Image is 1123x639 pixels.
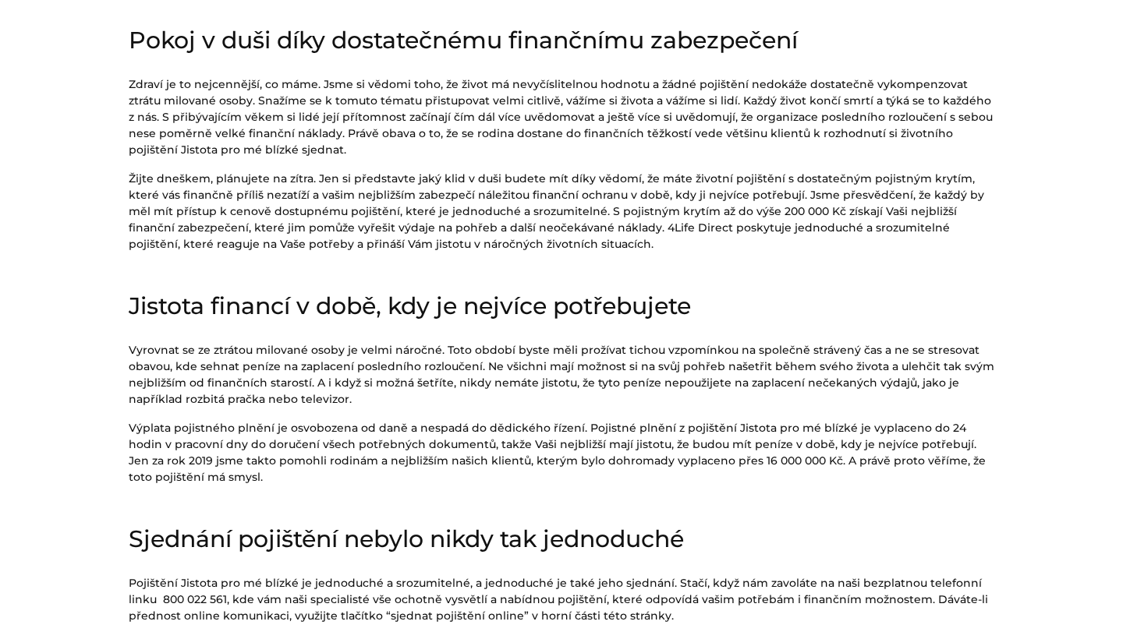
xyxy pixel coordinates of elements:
[129,76,994,158] p: Zdraví je to nejcennější, co máme. Jsme si vědomi toho, že život má nevyčíslitelnou hodnotu a žád...
[129,575,994,624] p: Pojištění Jistota pro mé blízké je jednoduché a srozumitelné, a jednoduché je také jeho sjednání....
[129,292,994,320] h2: Jistota financí v době, kdy je nejvíce potřebujete
[129,420,994,485] p: Výplata pojistného plnění je osvobozena od daně a nespadá do dědického řízení. Pojistné plnění z ...
[129,342,994,408] p: Vyrovnat se ze ztrátou milované osoby je velmi náročné. Toto období byste měli prožívat tichou vz...
[129,525,994,553] h2: Sjednání pojištění nebylo nikdy tak jednoduché
[129,171,994,252] p: Žijte dneškem, plánujete na zítra. Jen si představte jaký klid v duši budete mít díky vědomí, že ...
[129,26,994,55] h2: Pokoj v duši díky dostatečnému finančnímu zabezpečení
